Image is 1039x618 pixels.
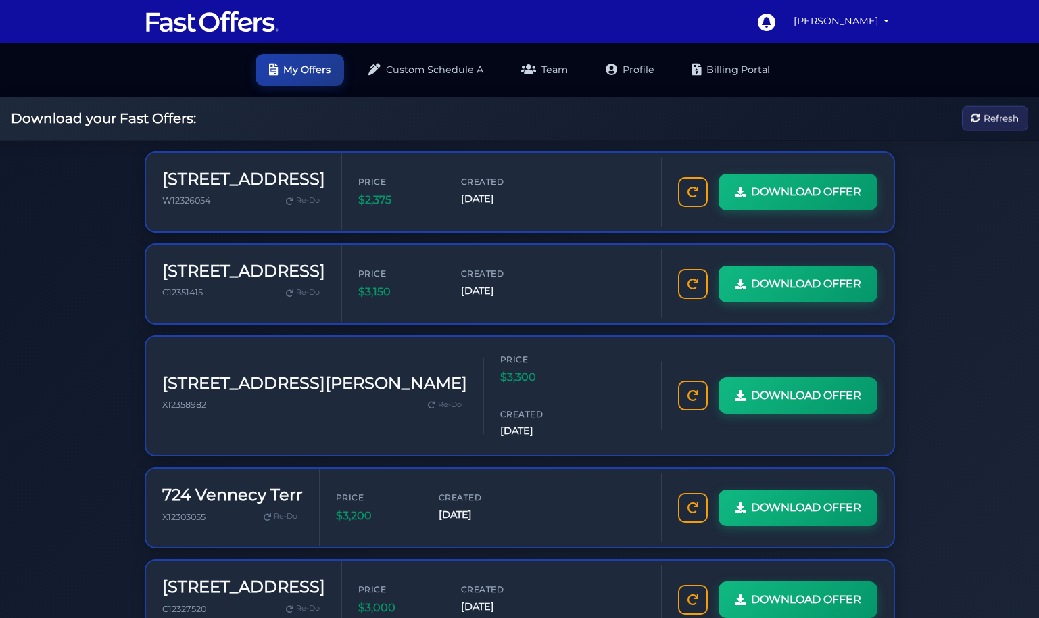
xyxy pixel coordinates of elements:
[439,507,520,523] span: [DATE]
[281,284,325,302] a: Re-Do
[461,175,542,188] span: Created
[439,491,520,504] span: Created
[162,485,303,505] h3: 724 Vennecy Terr
[438,399,462,411] span: Re-Do
[258,508,303,525] a: Re-Do
[358,583,439,596] span: Price
[162,400,206,410] span: X12358982
[719,174,877,210] a: DOWNLOAD OFFER
[162,262,325,281] h3: [STREET_ADDRESS]
[461,191,542,207] span: [DATE]
[719,581,877,618] a: DOWNLOAD OFFER
[336,491,417,504] span: Price
[296,195,320,207] span: Re-Do
[592,54,668,86] a: Profile
[355,54,497,86] a: Custom Schedule A
[751,591,861,609] span: DOWNLOAD OFFER
[162,512,206,522] span: X12303055
[358,283,439,301] span: $3,150
[719,266,877,302] a: DOWNLOAD OFFER
[508,54,581,86] a: Team
[984,111,1019,126] span: Refresh
[461,599,542,615] span: [DATE]
[422,396,467,414] a: Re-Do
[719,490,877,526] a: DOWNLOAD OFFER
[358,175,439,188] span: Price
[679,54,783,86] a: Billing Portal
[500,408,581,421] span: Created
[962,106,1028,131] button: Refresh
[358,267,439,280] span: Price
[719,377,877,414] a: DOWNLOAD OFFER
[281,600,325,617] a: Re-Do
[162,170,325,189] h3: [STREET_ADDRESS]
[461,283,542,299] span: [DATE]
[500,423,581,439] span: [DATE]
[751,183,861,201] span: DOWNLOAD OFFER
[461,267,542,280] span: Created
[162,287,203,298] span: C12351415
[751,499,861,517] span: DOWNLOAD OFFER
[500,353,581,366] span: Price
[162,374,467,394] h3: [STREET_ADDRESS][PERSON_NAME]
[500,369,581,386] span: $3,300
[358,191,439,209] span: $2,375
[256,54,344,86] a: My Offers
[11,110,196,126] h2: Download your Fast Offers:
[751,387,861,404] span: DOWNLOAD OFFER
[281,192,325,210] a: Re-Do
[788,8,895,34] a: [PERSON_NAME]
[751,275,861,293] span: DOWNLOAD OFFER
[162,195,210,206] span: W12326054
[296,602,320,615] span: Re-Do
[358,599,439,617] span: $3,000
[274,510,297,523] span: Re-Do
[162,604,206,614] span: C12327520
[336,507,417,525] span: $3,200
[461,583,542,596] span: Created
[162,577,325,597] h3: [STREET_ADDRESS]
[296,287,320,299] span: Re-Do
